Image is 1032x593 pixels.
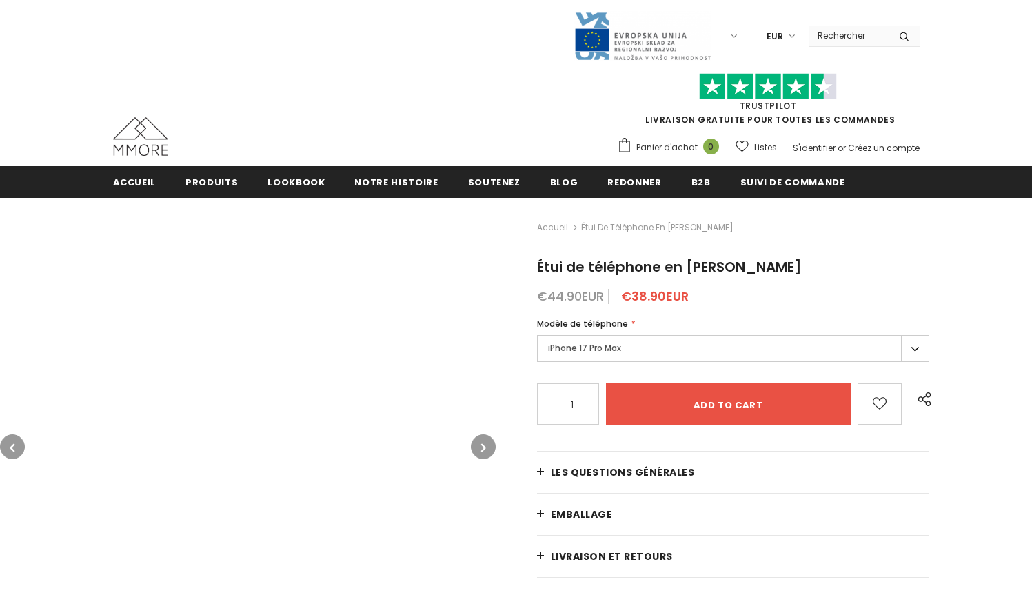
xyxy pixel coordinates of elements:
span: EUR [767,30,783,43]
a: Notre histoire [354,166,438,197]
span: Redonner [607,176,661,189]
span: Listes [754,141,777,154]
span: Modèle de téléphone [537,318,628,330]
label: iPhone 17 Pro Max [537,335,930,362]
span: EMBALLAGE [551,507,613,521]
span: Accueil [113,176,156,189]
img: Faites confiance aux étoiles pilotes [699,73,837,100]
a: Livraison et retours [537,536,930,577]
span: Les questions générales [551,465,695,479]
span: Suivi de commande [740,176,845,189]
a: Panier d'achat 0 [617,137,726,158]
a: Redonner [607,166,661,197]
a: soutenez [468,166,520,197]
span: B2B [691,176,711,189]
a: Blog [550,166,578,197]
span: Étui de téléphone en [PERSON_NAME] [581,219,733,236]
a: Les questions générales [537,452,930,493]
span: Lookbook [267,176,325,189]
span: €38.90EUR [621,288,689,305]
input: Add to cart [606,383,851,425]
a: TrustPilot [740,100,797,112]
span: Produits [185,176,238,189]
span: 0 [703,139,719,154]
img: Javni Razpis [574,11,711,61]
a: Javni Razpis [574,30,711,41]
span: Panier d'achat [636,141,698,154]
span: LIVRAISON GRATUITE POUR TOUTES LES COMMANDES [617,79,920,125]
a: Accueil [537,219,568,236]
img: Cas MMORE [113,117,168,156]
a: Listes [736,135,777,159]
a: EMBALLAGE [537,494,930,535]
a: Accueil [113,166,156,197]
input: Search Site [809,26,889,46]
span: or [838,142,846,154]
span: soutenez [468,176,520,189]
span: €44.90EUR [537,288,604,305]
a: B2B [691,166,711,197]
a: Produits [185,166,238,197]
span: Notre histoire [354,176,438,189]
a: Créez un compte [848,142,920,154]
a: S'identifier [793,142,836,154]
span: Blog [550,176,578,189]
a: Suivi de commande [740,166,845,197]
span: Étui de téléphone en [PERSON_NAME] [537,257,802,277]
a: Lookbook [267,166,325,197]
span: Livraison et retours [551,550,673,563]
